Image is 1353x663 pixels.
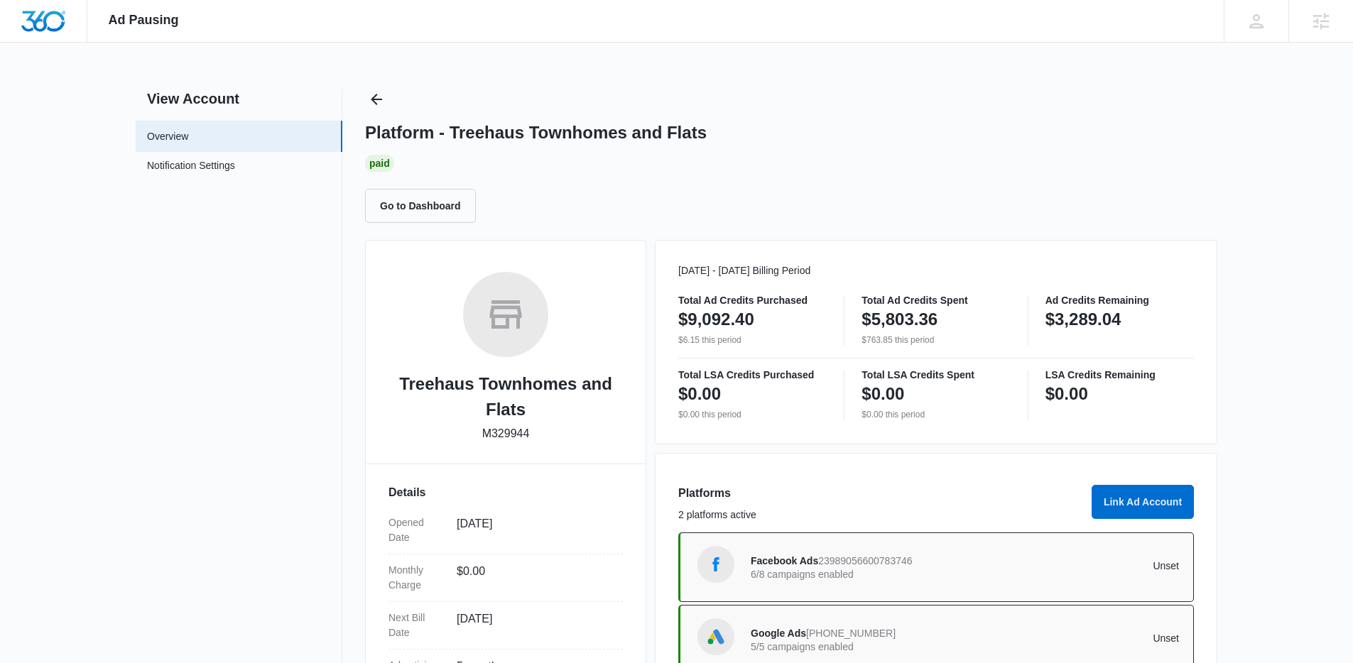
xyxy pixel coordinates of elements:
h2: View Account [136,88,342,109]
p: Total Ad Credits Spent [862,295,1010,305]
p: 5/5 campaigns enabled [751,642,965,652]
div: Next Bill Date[DATE] [388,602,623,650]
span: 23989056600783746 [818,555,912,566]
h3: Platforms [678,485,1083,502]
p: Total Ad Credits Purchased [678,295,827,305]
span: [PHONE_NUMBER] [806,628,896,639]
p: $0.00 [1045,383,1088,405]
a: Facebook AdsFacebook Ads239890566007837466/8 campaigns enabledUnset [678,532,1194,602]
p: $0.00 this period [862,408,1010,421]
span: Google Ads [751,628,806,639]
p: LSA Credits Remaining [1045,370,1194,380]
p: Total LSA Credits Spent [862,370,1010,380]
h1: Platform - Treehaus Townhomes and Flats [365,122,707,143]
button: Back [365,88,388,111]
p: Unset [965,561,1180,571]
p: 6/8 campaigns enabled [751,569,965,579]
dt: Opened Date [388,515,445,545]
div: Monthly Charge$0.00 [388,554,623,602]
button: Go to Dashboard [365,189,476,223]
p: $6.15 this period [678,334,827,346]
dd: [DATE] [457,610,612,640]
a: Notification Settings [147,158,235,177]
div: Opened Date[DATE] [388,507,623,554]
a: Overview [147,129,188,144]
p: Total LSA Credits Purchased [678,370,827,380]
p: $9,092.40 [678,308,754,331]
p: $3,289.04 [1045,308,1121,331]
p: $0.00 this period [678,408,827,421]
p: Unset [965,633,1180,643]
p: [DATE] - [DATE] Billing Period [678,263,1194,278]
p: $5,803.36 [862,308,938,331]
h3: Details [388,484,623,501]
a: Go to Dashboard [365,199,484,212]
dd: [DATE] [457,515,612,545]
span: Facebook Ads [751,555,818,566]
p: Ad Credits Remaining [1045,295,1194,305]
dt: Monthly Charge [388,563,445,593]
p: $0.00 [678,383,721,405]
p: 2 platforms active [678,508,1083,522]
span: Ad Pausing [109,13,179,28]
p: M329944 [482,425,530,442]
p: $763.85 this period [862,334,1010,346]
div: Paid [365,155,394,172]
dt: Next Bill Date [388,610,445,640]
p: $0.00 [862,383,904,405]
h2: Treehaus Townhomes and Flats [388,371,623,422]
img: Facebook Ads [705,554,727,575]
button: Link Ad Account [1092,485,1194,519]
img: Google Ads [705,626,727,647]
dd: $0.00 [457,563,612,593]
